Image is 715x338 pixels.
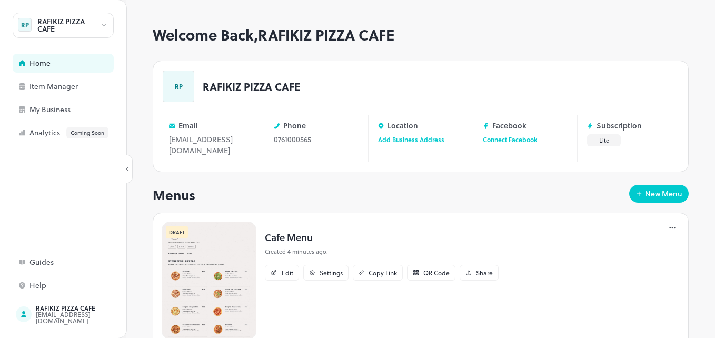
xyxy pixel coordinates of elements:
[36,305,135,311] div: RAFIKIZ PIZZA CAFE
[153,185,195,205] p: Menus
[645,190,682,197] div: New Menu
[265,230,499,244] p: Cafe Menu
[18,18,32,32] div: RP
[29,106,135,113] div: My Business
[203,81,301,92] p: RAFIKIZ PIZZA CAFE
[265,247,499,256] p: Created 4 minutes ago.
[29,83,135,90] div: Item Manager
[378,135,444,144] a: Add Business Address
[37,18,100,33] div: RAFIKIZ PIZZA CAFE
[320,270,343,276] div: Settings
[476,270,493,276] div: Share
[29,259,135,266] div: Guides
[29,282,135,289] div: Help
[169,134,254,156] div: [EMAIL_ADDRESS][DOMAIN_NAME]
[163,71,194,102] div: RP
[369,270,397,276] div: Copy Link
[282,270,293,276] div: Edit
[492,122,527,130] p: Facebook
[597,122,642,130] p: Subscription
[36,311,135,324] div: [EMAIL_ADDRESS][DOMAIN_NAME]
[153,26,689,44] h1: Welcome Back, RAFIKIZ PIZZA CAFE
[483,135,537,144] a: Connect Facebook
[274,134,359,145] div: 0761000565
[587,134,621,146] button: Lite
[166,226,188,238] div: DRAFT
[29,59,135,67] div: Home
[629,185,689,203] button: New Menu
[423,270,450,276] div: QR Code
[178,122,198,130] p: Email
[388,122,418,130] p: Location
[66,127,108,138] div: Coming Soon
[29,127,135,138] div: Analytics
[283,122,306,130] p: Phone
